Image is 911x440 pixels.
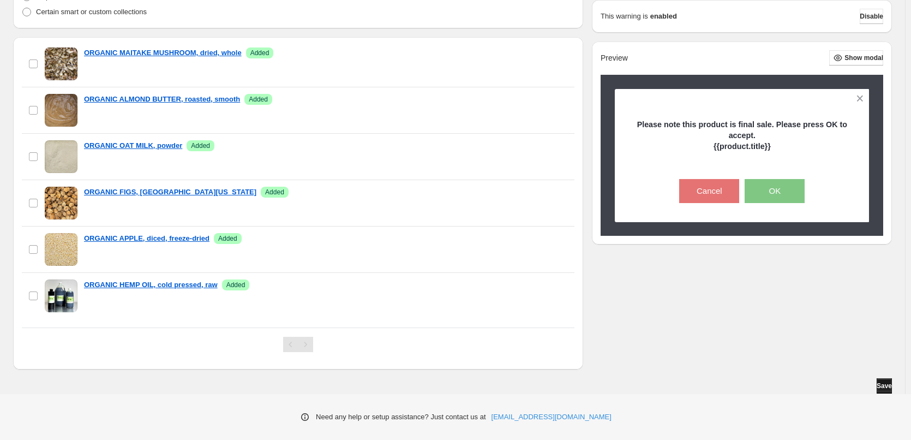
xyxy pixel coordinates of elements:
[84,280,218,290] a: ORGANIC HEMP OIL, cold pressed, raw
[829,50,883,66] button: Show modal
[226,281,245,289] span: Added
[877,378,892,394] button: Save
[650,11,677,22] strong: enabled
[714,142,771,151] strong: {{product.title}}
[637,120,847,140] strong: Please note this product is final sale. Please press OK to accept.
[249,95,268,104] span: Added
[84,94,240,105] a: ORGANIC ALMOND BUTTER, roasted, smooth
[250,49,269,57] span: Added
[45,47,77,80] img: ORGANIC MAITAKE MUSHROOM, dried, whole
[265,188,284,197] span: Added
[745,179,805,203] button: OK
[844,53,883,62] span: Show modal
[283,337,313,352] nav: Pagination
[860,9,883,24] button: Disable
[679,179,739,203] button: Cancel
[45,280,77,312] img: ORGANIC HEMP OIL, cold pressed, raw
[601,11,648,22] p: This warning is
[84,233,209,244] a: ORGANIC APPLE, diced, freeze-dried
[45,94,77,127] img: ORGANIC ALMOND BUTTER, roasted, smooth
[492,412,612,423] a: [EMAIL_ADDRESS][DOMAIN_NAME]
[45,233,77,266] img: ORGANIC APPLE, diced, freeze-dried
[45,140,77,173] img: ORGANIC OAT MILK, powder
[84,140,182,151] a: ORGANIC OAT MILK, powder
[45,187,77,219] img: ORGANIC FIGS, Golden California
[877,382,892,390] span: Save
[860,12,883,21] span: Disable
[191,141,210,150] span: Added
[36,7,147,17] p: Certain smart or custom collections
[84,187,256,198] a: ORGANIC FIGS, [GEOGRAPHIC_DATA][US_STATE]
[218,234,237,243] span: Added
[601,53,628,63] h2: Preview
[84,47,242,58] a: ORGANIC MAITAKE MUSHROOM, dried, whole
